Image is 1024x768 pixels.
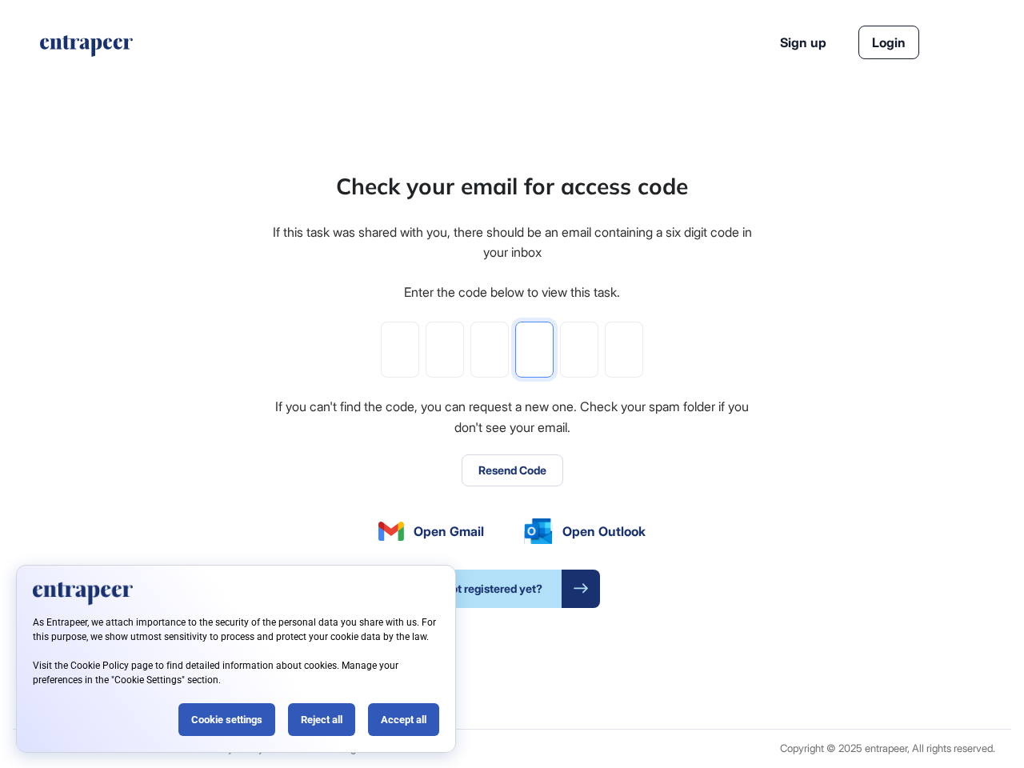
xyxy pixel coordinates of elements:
a: entrapeer-logo [38,35,134,62]
div: Enter the code below to view this task. [404,282,620,303]
span: Not registered yet? [424,570,562,608]
div: Check your email for access code [336,170,688,203]
a: Login [858,26,919,59]
a: Not registered yet? [424,570,600,608]
a: Sign up [780,33,826,52]
a: Open Outlook [524,518,646,544]
span: Open Outlook [562,522,646,541]
div: If this task was shared with you, there should be an email containing a six digit code in your inbox [270,222,754,263]
div: Copyright © 2025 entrapeer, All rights reserved. [780,742,995,754]
div: If you can't find the code, you can request a new one. Check your spam folder if you don't see yo... [270,397,754,438]
button: Resend Code [462,454,563,486]
span: Open Gmail [414,522,484,541]
a: Open Gmail [378,522,484,541]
